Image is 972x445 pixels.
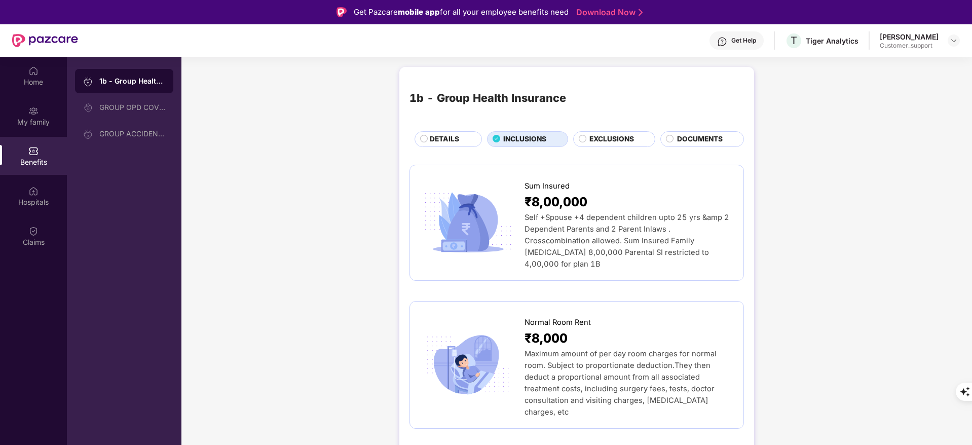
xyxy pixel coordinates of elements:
img: Stroke [639,7,643,18]
img: svg+xml;base64,PHN2ZyBpZD0iRHJvcGRvd24tMzJ4MzIiIHhtbG5zPSJodHRwOi8vd3d3LnczLm9yZy8yMDAwL3N2ZyIgd2... [950,36,958,45]
span: EXCLUSIONS [589,134,634,145]
img: svg+xml;base64,PHN2ZyB3aWR0aD0iMjAiIGhlaWdodD0iMjAiIHZpZXdCb3g9IjAgMCAyMCAyMCIgZmlsbD0ibm9uZSIgeG... [83,129,93,139]
span: INCLUSIONS [503,134,546,145]
span: ₹8,00,000 [525,192,587,212]
strong: mobile app [398,7,440,17]
span: T [791,34,797,47]
div: Customer_support [880,42,939,50]
img: icon [420,189,516,256]
div: Get Help [731,36,756,45]
div: 1b - Group Health Insurance [409,89,566,106]
span: DOCUMENTS [677,134,723,145]
a: Download Now [576,7,640,18]
span: Self +Spouse +4 dependent children upto 25 yrs &amp 2 Dependent Parents and 2 Parent Inlaws . Cro... [525,213,729,269]
img: svg+xml;base64,PHN2ZyBpZD0iQmVuZWZpdHMiIHhtbG5zPSJodHRwOi8vd3d3LnczLm9yZy8yMDAwL3N2ZyIgd2lkdGg9Ij... [28,146,39,156]
span: Normal Room Rent [525,317,591,328]
div: Tiger Analytics [806,36,858,46]
img: svg+xml;base64,PHN2ZyB3aWR0aD0iMjAiIGhlaWdodD0iMjAiIHZpZXdCb3g9IjAgMCAyMCAyMCIgZmlsbD0ibm9uZSIgeG... [83,103,93,113]
img: New Pazcare Logo [12,34,78,47]
span: Maximum amount of per day room charges for normal room. Subject to proportionate deduction.They t... [525,349,717,417]
div: 1b - Group Health Insurance [99,76,165,86]
img: svg+xml;base64,PHN2ZyB3aWR0aD0iMjAiIGhlaWdodD0iMjAiIHZpZXdCb3g9IjAgMCAyMCAyMCIgZmlsbD0ibm9uZSIgeG... [28,106,39,116]
span: ₹8,000 [525,328,568,348]
img: svg+xml;base64,PHN2ZyBpZD0iSG9tZSIgeG1sbnM9Imh0dHA6Ly93d3cudzMub3JnLzIwMDAvc3ZnIiB3aWR0aD0iMjAiIG... [28,66,39,76]
div: [PERSON_NAME] [880,32,939,42]
div: GROUP ACCIDENTAL INSURANCE [99,130,165,138]
div: GROUP OPD COVER [99,103,165,112]
span: Sum Insured [525,180,570,192]
img: svg+xml;base64,PHN2ZyBpZD0iQ2xhaW0iIHhtbG5zPSJodHRwOi8vd3d3LnczLm9yZy8yMDAwL3N2ZyIgd2lkdGg9IjIwIi... [28,226,39,236]
img: Logo [337,7,347,17]
div: Get Pazcare for all your employee benefits need [354,6,569,18]
img: icon [420,331,516,398]
img: svg+xml;base64,PHN2ZyB3aWR0aD0iMjAiIGhlaWdodD0iMjAiIHZpZXdCb3g9IjAgMCAyMCAyMCIgZmlsbD0ibm9uZSIgeG... [83,77,93,87]
img: svg+xml;base64,PHN2ZyBpZD0iSG9zcGl0YWxzIiB4bWxucz0iaHR0cDovL3d3dy53My5vcmcvMjAwMC9zdmciIHdpZHRoPS... [28,186,39,196]
span: DETAILS [430,134,459,145]
img: svg+xml;base64,PHN2ZyBpZD0iSGVscC0zMngzMiIgeG1sbnM9Imh0dHA6Ly93d3cudzMub3JnLzIwMDAvc3ZnIiB3aWR0aD... [717,36,727,47]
